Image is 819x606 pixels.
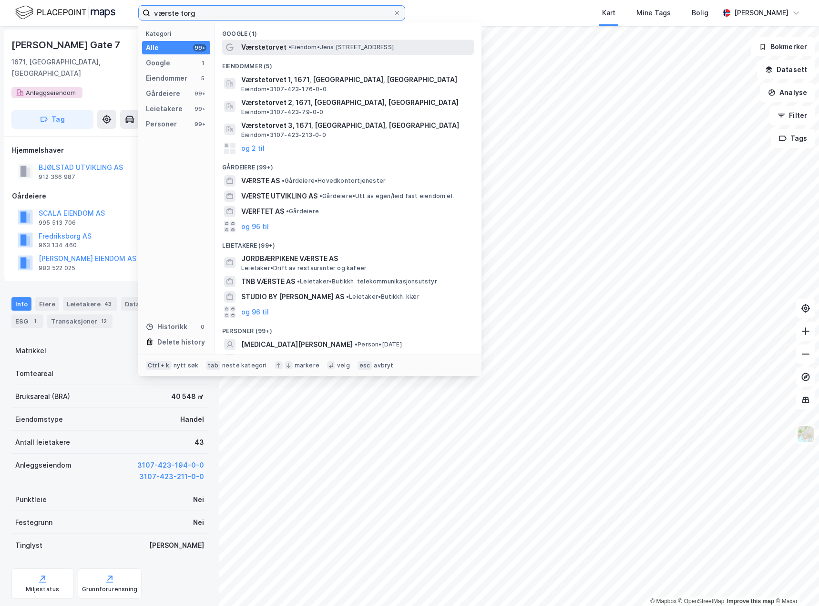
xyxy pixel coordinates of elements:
[15,345,46,356] div: Matrikkel
[295,362,319,369] div: markere
[241,339,353,350] span: [MEDICAL_DATA][PERSON_NAME]
[241,306,269,318] button: og 96 til
[241,291,344,303] span: STUDIO BY [PERSON_NAME] AS
[797,425,815,443] img: Z
[241,276,295,287] span: TNB VÆRSTE AS
[146,118,177,130] div: Personer
[636,7,671,19] div: Mine Tags
[241,85,327,93] span: Eiendom • 3107-423-176-0-0
[171,391,204,402] div: 40 548 ㎡
[102,299,113,309] div: 43
[358,361,372,370] div: esc
[15,368,53,379] div: Tomteareal
[282,177,386,185] span: Gårdeiere • Hovedkontortjenester
[215,234,481,251] div: Leietakere (99+)
[39,173,75,181] div: 912 366 987
[241,143,265,154] button: og 2 til
[30,316,40,326] div: 1
[241,264,367,272] span: Leietaker • Drift av restauranter og kafeer
[286,208,289,215] span: •
[241,108,324,116] span: Eiendom • 3107-423-79-0-0
[12,145,207,156] div: Hjemmelshaver
[12,190,207,202] div: Gårdeiere
[174,362,199,369] div: nytt søk
[241,97,470,108] span: Værstetorvet 2, 1671, [GEOGRAPHIC_DATA], [GEOGRAPHIC_DATA]
[39,219,76,227] div: 995 513 706
[15,437,70,448] div: Antall leietakere
[99,316,109,326] div: 12
[215,320,481,337] div: Personer (99+)
[241,190,317,202] span: VÆRSTE UTVIKLING AS
[146,57,170,69] div: Google
[241,120,470,131] span: Værstetorvet 3, 1671, [GEOGRAPHIC_DATA], [GEOGRAPHIC_DATA]
[63,297,117,311] div: Leietakere
[346,293,420,301] span: Leietaker • Butikkh. klær
[193,105,206,113] div: 99+
[146,321,187,333] div: Historikk
[319,192,322,199] span: •
[286,208,319,215] span: Gårdeiere
[241,253,470,264] span: JORDBÆRPIKENE VÆRSTE AS
[734,7,788,19] div: [PERSON_NAME]
[149,540,204,551] div: [PERSON_NAME]
[199,74,206,82] div: 5
[199,59,206,67] div: 1
[678,598,725,605] a: OpenStreetMap
[241,74,470,85] span: Værstetorvet 1, 1671, [GEOGRAPHIC_DATA], [GEOGRAPHIC_DATA]
[11,110,93,129] button: Tag
[193,44,206,52] div: 99+
[47,314,113,328] div: Transaksjoner
[11,297,31,311] div: Info
[82,585,137,593] div: Grunnforurensning
[11,56,148,79] div: 1671, [GEOGRAPHIC_DATA], [GEOGRAPHIC_DATA]
[337,362,350,369] div: velg
[751,37,815,56] button: Bokmerker
[15,517,52,528] div: Festegrunn
[374,362,393,369] div: avbryt
[650,598,676,605] a: Mapbox
[288,43,394,51] span: Eiendom • Jens [STREET_ADDRESS]
[39,241,77,249] div: 963 134 460
[215,55,481,72] div: Eiendommer (5)
[146,42,159,53] div: Alle
[692,7,708,19] div: Bolig
[297,278,437,285] span: Leietaker • Butikkh. telekommunikasjonsutstyr
[319,192,454,200] span: Gårdeiere • Utl. av egen/leid fast eiendom el.
[39,264,75,272] div: 983 522 025
[121,297,157,311] div: Datasett
[355,341,358,348] span: •
[241,175,280,187] span: VÆRSTE AS
[15,460,72,471] div: Anleggseiendom
[757,60,815,79] button: Datasett
[769,106,815,125] button: Filter
[193,120,206,128] div: 99+
[206,361,220,370] div: tab
[15,391,70,402] div: Bruksareal (BRA)
[771,129,815,148] button: Tags
[15,4,115,21] img: logo.f888ab2527a4732fd821a326f86c7f29.svg
[193,517,204,528] div: Nei
[11,37,122,52] div: [PERSON_NAME] Gate 7
[150,6,393,20] input: Søk på adresse, matrikkel, gårdeiere, leietakere eller personer
[193,90,206,97] div: 99+
[15,540,42,551] div: Tinglyst
[11,314,43,328] div: ESG
[146,30,210,37] div: Kategori
[288,43,291,51] span: •
[241,42,287,53] span: Værstetorvet
[215,22,481,40] div: Google (1)
[760,83,815,102] button: Analyse
[195,437,204,448] div: 43
[146,361,172,370] div: Ctrl + k
[355,341,402,348] span: Person • [DATE]
[180,414,204,425] div: Handel
[241,131,326,139] span: Eiendom • 3107-423-213-0-0
[138,345,204,356] div: 3107-423-195-0-0
[215,156,481,173] div: Gårdeiere (99+)
[15,414,63,425] div: Eiendomstype
[157,336,205,348] div: Delete history
[771,560,819,606] iframe: Chat Widget
[241,206,284,217] span: VÆRFTET AS
[222,362,267,369] div: neste kategori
